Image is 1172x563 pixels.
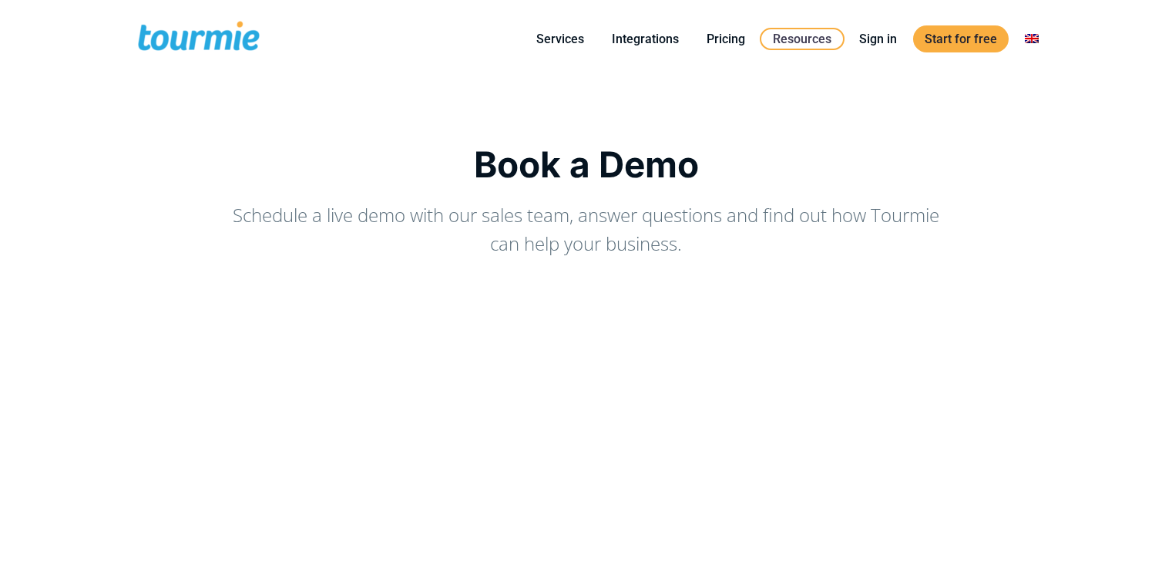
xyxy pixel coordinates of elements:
a: Resources [760,28,845,50]
a: Pricing [695,29,757,49]
a: Services [525,29,596,49]
h1: Book a Demo [136,143,1037,185]
p: Schedule a live demo with our sales team, answer questions and find out how Tourmie can help your... [220,201,952,258]
a: Sign in [848,29,908,49]
a: Integrations [600,29,690,49]
a: Start for free [913,25,1009,52]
